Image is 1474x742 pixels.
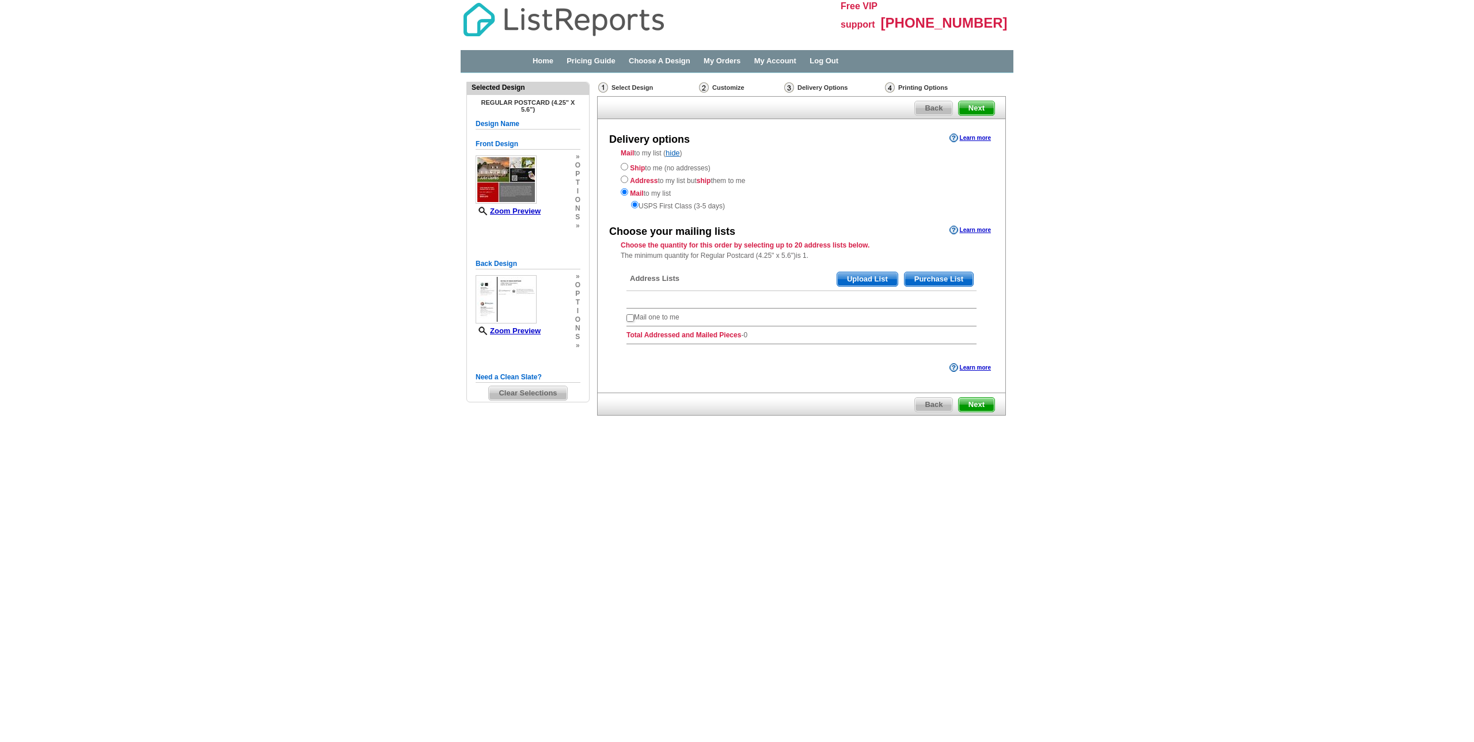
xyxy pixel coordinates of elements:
strong: Total Addressed and Mailed Pieces [626,331,741,339]
strong: Mail [630,189,643,197]
a: Zoom Preview [476,326,541,335]
span: o [575,315,580,324]
span: » [575,341,580,350]
strong: Address [630,177,658,185]
div: Customize [698,82,783,93]
span: Back [915,101,952,115]
span: » [575,222,580,230]
img: small-thumb.jpg [476,155,537,204]
span: o [575,161,580,170]
div: The minimum quantity for Regular Postcard (4.25" x 5.6")is 1. [598,240,1005,261]
span: Purchase List [905,272,973,286]
a: Learn more [949,134,991,143]
img: Customize [699,82,709,93]
h5: Need a Clean Slate? [476,372,580,383]
a: Learn more [949,226,991,235]
img: Delivery Options [784,82,794,93]
a: Home [533,56,553,65]
span: Upload List [837,272,898,286]
span: » [575,153,580,161]
div: Delivery Options [783,82,884,96]
div: Delivery options [609,132,690,147]
h5: Front Design [476,139,580,150]
a: My Account [754,56,796,65]
span: Back [915,398,952,412]
img: Printing Options & Summary [885,82,895,93]
span: Next [959,398,994,412]
img: Select Design [598,82,608,93]
img: small-thumb.jpg [476,275,537,324]
a: Back [914,101,953,116]
a: Zoom Preview [476,207,541,215]
span: o [575,281,580,290]
span: s [575,333,580,341]
span: Free VIP support [841,1,877,29]
h5: Design Name [476,119,580,130]
span: n [575,204,580,213]
span: [PHONE_NUMBER] [881,15,1008,31]
a: hide [666,149,680,157]
span: Next [959,101,994,115]
span: t [575,178,580,187]
span: o [575,196,580,204]
a: Log Out [810,56,838,65]
strong: ship [697,177,711,185]
div: Choose your mailing lists [609,224,735,239]
span: p [575,170,580,178]
strong: Choose the quantity for this order by selecting up to 20 address lists below. [621,241,869,249]
a: My Orders [704,56,740,65]
a: Learn more [949,363,991,372]
a: Choose A Design [629,56,690,65]
span: i [575,307,580,315]
td: Mail one to me [634,312,679,322]
strong: Mail [621,149,634,157]
span: i [575,187,580,196]
div: - [621,263,982,353]
div: Selected Design [467,82,589,93]
h5: Back Design [476,258,580,269]
span: Clear Selections [489,386,567,400]
a: Pricing Guide [567,56,616,65]
span: p [575,290,580,298]
span: s [575,213,580,222]
span: n [575,324,580,333]
div: to my list ( ) [598,148,1005,211]
div: USPS First Class (3-5 days) [621,199,982,211]
strong: Ship [630,164,645,172]
span: t [575,298,580,307]
span: » [575,272,580,281]
div: Select Design [597,82,698,96]
span: Address Lists [630,273,679,284]
div: Printing Options [884,82,986,93]
div: to me (no addresses) to my list but them to me to my list [621,161,982,211]
a: Back [914,397,953,412]
h4: Regular Postcard (4.25" x 5.6") [476,99,580,113]
span: 0 [743,331,747,339]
